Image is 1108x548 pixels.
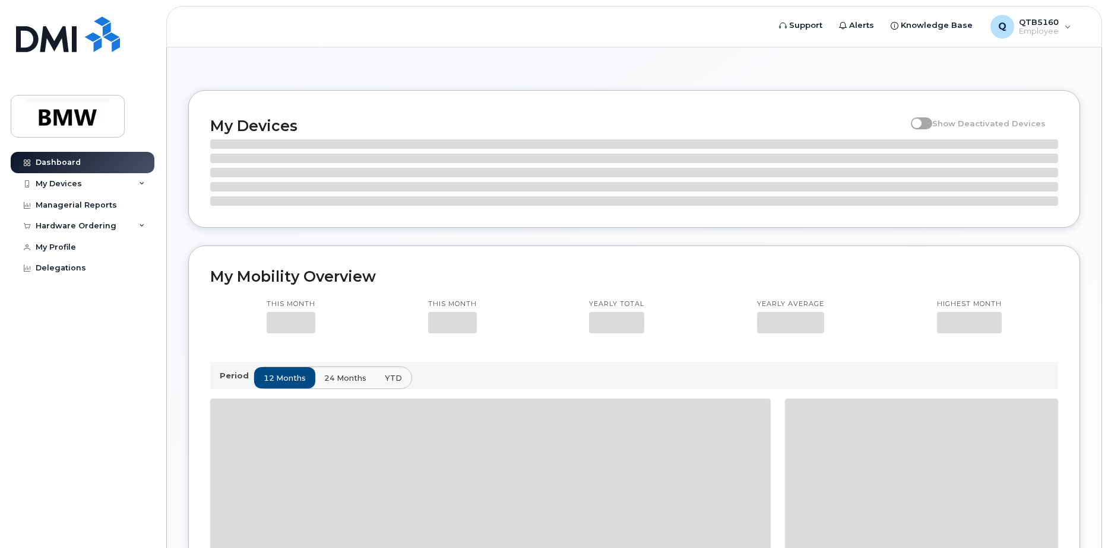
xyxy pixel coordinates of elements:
h2: My Mobility Overview [210,267,1058,285]
span: Show Deactivated Devices [932,119,1046,128]
span: YTD [385,372,402,384]
p: Yearly total [589,300,644,309]
p: Period [220,370,254,381]
p: This month [428,300,477,309]
h2: My Devices [210,117,905,135]
span: 24 months [324,372,366,384]
input: Show Deactivated Devices [911,112,920,122]
p: Highest month [937,300,1002,309]
p: This month [267,300,315,309]
p: Yearly average [757,300,824,309]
